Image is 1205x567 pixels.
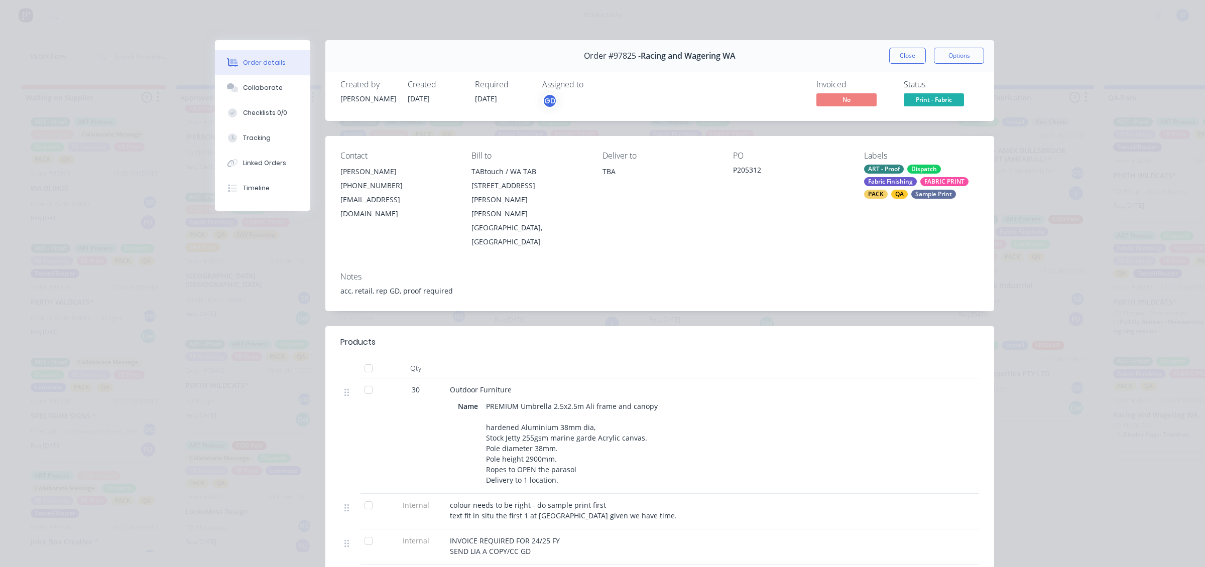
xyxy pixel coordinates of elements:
div: TBA [602,165,717,197]
div: Name [458,399,482,413]
div: Required [475,80,530,89]
div: Products [340,336,376,348]
div: Timeline [243,184,270,193]
span: colour needs to be right - do sample print first text fit in situ the first 1 at [GEOGRAPHIC_DATA... [450,500,677,520]
div: acc, retail, rep GD, proof required [340,286,979,296]
div: FABRIC PRINT [920,177,969,186]
div: Labels [864,151,979,161]
div: Notes [340,272,979,281]
div: Checklists 0/0 [243,108,287,117]
button: Checklists 0/0 [215,100,310,125]
div: QA [891,190,908,199]
div: Created [408,80,463,89]
button: Collaborate [215,75,310,100]
div: Bill to [471,151,586,161]
button: Options [934,48,984,64]
div: Deliver to [602,151,717,161]
div: TABtouch / WA TAB [STREET_ADDRESS][PERSON_NAME][PERSON_NAME][GEOGRAPHIC_DATA], [GEOGRAPHIC_DATA] [471,165,586,249]
div: Contact [340,151,455,161]
button: Order details [215,50,310,75]
div: TBA [602,165,717,179]
span: Racing and Wagering WA [641,51,736,61]
button: Close [889,48,926,64]
div: Fabric Finishing [864,177,917,186]
div: [PHONE_NUMBER] [340,179,455,193]
div: Assigned to [542,80,643,89]
div: PO [733,151,848,161]
div: Order details [243,58,286,67]
span: Print - Fabric [904,93,964,106]
button: Timeline [215,176,310,201]
button: GD [542,93,557,108]
div: Qty [386,358,446,378]
div: Sample Print [911,190,956,199]
div: Dispatch [907,165,941,174]
div: [EMAIL_ADDRESS][DOMAIN_NAME] [340,193,455,221]
div: [PERSON_NAME][GEOGRAPHIC_DATA], [GEOGRAPHIC_DATA] [471,207,586,249]
div: PREMIUM Umbrella 2.5x2.5m Ali frame and canopy hardened Aluminium 38mm dia, Stock Jetty 255gsm ma... [482,399,662,487]
span: [DATE] [408,94,430,103]
span: Internal [390,500,442,510]
div: Invoiced [816,80,892,89]
div: [PERSON_NAME] [340,93,396,104]
span: Order #97825 - [584,51,641,61]
span: Outdoor Furniture [450,385,512,394]
div: Tracking [243,133,271,143]
div: Created by [340,80,396,89]
div: TABtouch / WA TAB [STREET_ADDRESS][PERSON_NAME] [471,165,586,207]
div: P205312 [733,165,848,179]
div: Status [904,80,979,89]
div: ART - Proof [864,165,904,174]
button: Linked Orders [215,151,310,176]
span: 30 [412,384,420,395]
span: Internal [390,535,442,546]
div: Collaborate [243,83,283,92]
span: INVOICE REQUIRED FOR 24/25 FY SEND LIA A COPY/CC GD [450,536,560,556]
span: [DATE] [475,94,497,103]
button: Print - Fabric [904,93,964,108]
div: PACK [864,190,888,199]
button: Tracking [215,125,310,151]
span: No [816,93,877,106]
div: Linked Orders [243,159,286,168]
div: [PERSON_NAME] [340,165,455,179]
div: [PERSON_NAME][PHONE_NUMBER][EMAIL_ADDRESS][DOMAIN_NAME] [340,165,455,221]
